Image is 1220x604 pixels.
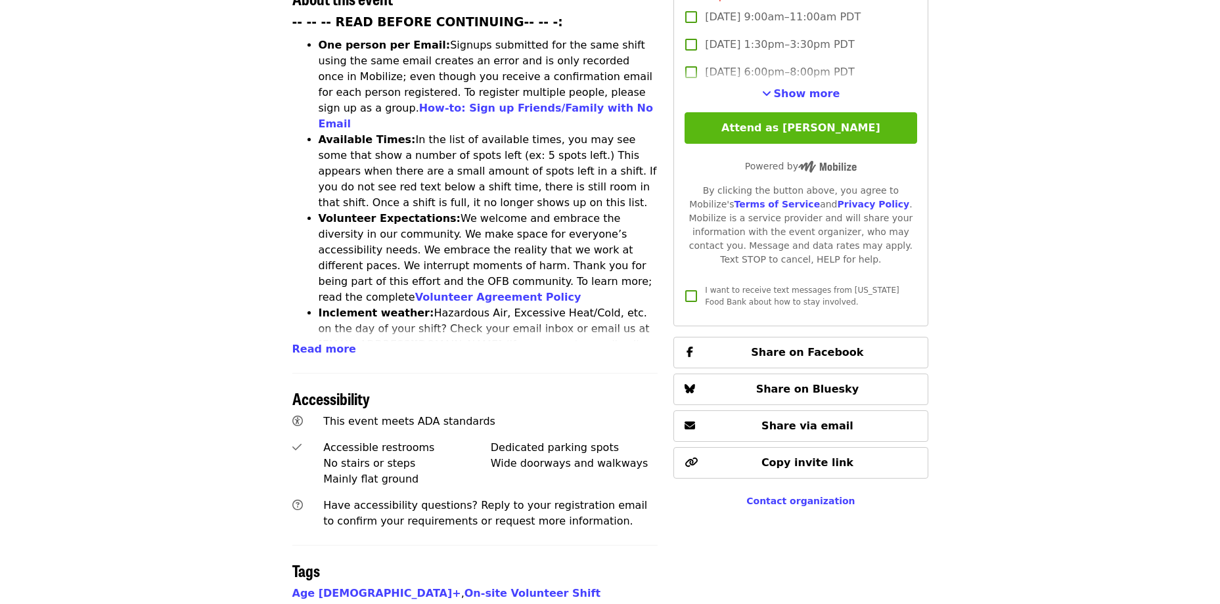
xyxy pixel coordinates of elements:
a: Contact organization [746,496,855,506]
div: Mainly flat ground [323,471,491,487]
button: Read more [292,341,356,357]
div: Wide doorways and walkways [491,456,658,471]
strong: Inclement weather: [319,307,434,319]
span: Powered by [745,161,857,171]
span: Share via email [761,420,853,432]
strong: Available Times: [319,133,416,146]
a: Privacy Policy [837,199,909,209]
a: Terms of Service [734,199,820,209]
li: We welcome and embrace the diversity in our community. We make space for everyone’s accessibility... [319,211,658,305]
span: Have accessibility questions? Reply to your registration email to confirm your requirements or re... [323,499,647,527]
span: This event meets ADA standards [323,415,495,427]
img: Powered by Mobilize [798,161,857,173]
span: Read more [292,343,356,355]
div: Accessible restrooms [323,440,491,456]
i: universal-access icon [292,415,303,427]
a: Age [DEMOGRAPHIC_DATA]+ [292,587,461,599]
button: Share on Bluesky [673,374,928,405]
button: See more timeslots [762,86,840,102]
i: question-circle icon [292,499,303,511]
a: Volunteer Agreement Policy [415,291,581,303]
div: No stairs or steps [323,456,491,471]
span: [DATE] 6:00pm–8:00pm PDT [705,64,854,80]
span: Share on Bluesky [756,383,859,395]
strong: Volunteer Expectations: [319,212,461,225]
button: Copy invite link [673,447,928,479]
span: Show more [774,87,840,100]
a: On-site Volunteer Shift [464,587,600,599]
span: [DATE] 1:30pm–3:30pm PDT [705,37,854,53]
i: check icon [292,441,302,454]
button: Share on Facebook [673,337,928,368]
li: Signups submitted for the same shift using the same email creates an error and is only recorded o... [319,37,658,132]
span: Tags [292,559,320,582]
span: Share on Facebook [751,346,863,358]
a: How-to: Sign up Friends/Family with No Email [319,102,654,130]
strong: -- -- -- READ BEFORE CONTINUING-- -- -: [292,15,563,29]
span: , [292,587,464,599]
li: In the list of available times, you may see some that show a number of spots left (ex: 5 spots le... [319,132,658,211]
button: Attend as [PERSON_NAME] [685,112,916,144]
span: [DATE] 9:00am–11:00am PDT [705,9,861,25]
li: Hazardous Air, Excessive Heat/Cold, etc. on the day of your shift? Check your email inbox or emai... [319,305,658,384]
span: Copy invite link [761,456,853,469]
span: I want to receive text messages from [US_STATE] Food Bank about how to stay involved. [705,286,899,307]
span: Accessibility [292,387,370,410]
div: Dedicated parking spots [491,440,658,456]
strong: One person per Email: [319,39,451,51]
button: Share via email [673,410,928,442]
div: By clicking the button above, you agree to Mobilize's and . Mobilize is a service provider and wi... [685,184,916,267]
